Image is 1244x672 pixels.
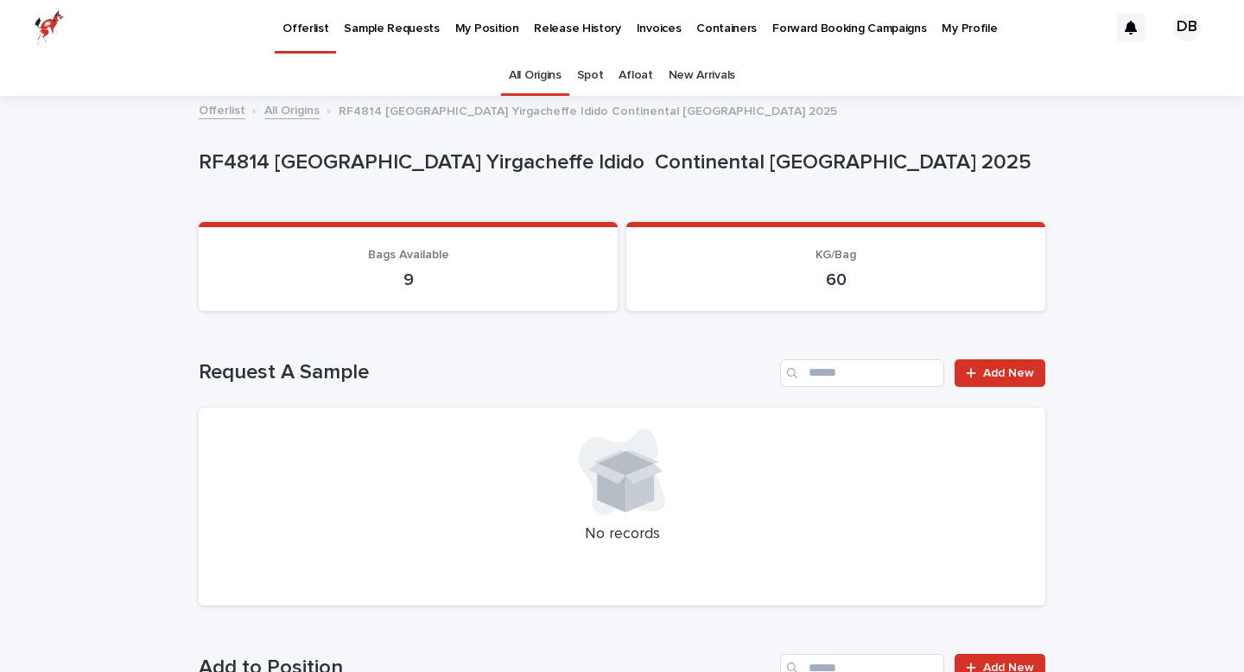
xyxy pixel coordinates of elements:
[669,55,735,96] a: New Arrivals
[199,150,1038,175] p: RF4814 [GEOGRAPHIC_DATA] Yirgacheffe Idido Continental [GEOGRAPHIC_DATA] 2025
[199,360,773,385] h1: Request A Sample
[199,99,245,119] a: Offerlist
[955,359,1045,387] a: Add New
[368,249,449,261] span: Bags Available
[1173,14,1201,41] div: DB
[577,55,604,96] a: Spot
[816,249,856,261] span: KG/Bag
[219,525,1025,544] p: No records
[264,99,320,119] a: All Origins
[219,269,597,290] p: 9
[35,10,64,45] img: zttTXibQQrCfv9chImQE
[647,269,1025,290] p: 60
[509,55,562,96] a: All Origins
[983,367,1034,379] span: Add New
[780,359,944,387] input: Search
[619,55,652,96] a: Afloat
[339,100,837,119] p: RF4814 [GEOGRAPHIC_DATA] Yirgacheffe Idido Continental [GEOGRAPHIC_DATA] 2025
